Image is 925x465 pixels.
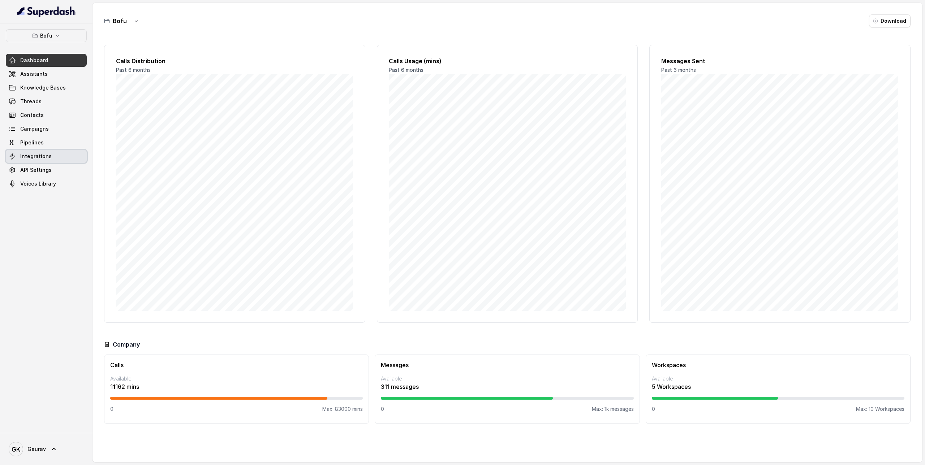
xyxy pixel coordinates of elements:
[869,14,911,27] button: Download
[389,57,626,65] h2: Calls Usage (mins)
[27,446,46,453] span: Gaurav
[6,164,87,177] a: API Settings
[6,439,87,459] a: Gaurav
[20,98,42,105] span: Threads
[6,95,87,108] a: Threads
[652,382,904,391] p: 5 Workspaces
[6,81,87,94] a: Knowledge Bases
[322,405,363,413] p: Max: 83000 mins
[20,166,52,174] span: API Settings
[6,122,87,135] a: Campaigns
[661,67,696,73] span: Past 6 months
[20,125,49,132] span: Campaigns
[110,375,363,382] p: Available
[116,67,151,73] span: Past 6 months
[389,67,423,73] span: Past 6 months
[652,405,655,413] p: 0
[6,136,87,149] a: Pipelines
[592,405,634,413] p: Max: 1k messages
[40,31,52,40] p: Bofu
[20,139,44,146] span: Pipelines
[381,375,633,382] p: Available
[110,405,113,413] p: 0
[20,180,56,187] span: Voices Library
[113,340,140,349] h3: Company
[20,57,48,64] span: Dashboard
[6,29,87,42] button: Bofu
[113,17,127,25] h3: Bofu
[6,109,87,122] a: Contacts
[12,446,20,453] text: GK
[20,153,52,160] span: Integrations
[381,405,384,413] p: 0
[6,54,87,67] a: Dashboard
[17,6,76,17] img: light.svg
[116,57,353,65] h2: Calls Distribution
[6,68,87,81] a: Assistants
[652,375,904,382] p: Available
[110,382,363,391] p: 11162 mins
[381,382,633,391] p: 311 messages
[661,57,899,65] h2: Messages Sent
[20,70,48,78] span: Assistants
[110,361,363,369] h3: Calls
[652,361,904,369] h3: Workspaces
[381,361,633,369] h3: Messages
[20,112,44,119] span: Contacts
[856,405,904,413] p: Max: 10 Workspaces
[6,177,87,190] a: Voices Library
[6,150,87,163] a: Integrations
[20,84,66,91] span: Knowledge Bases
